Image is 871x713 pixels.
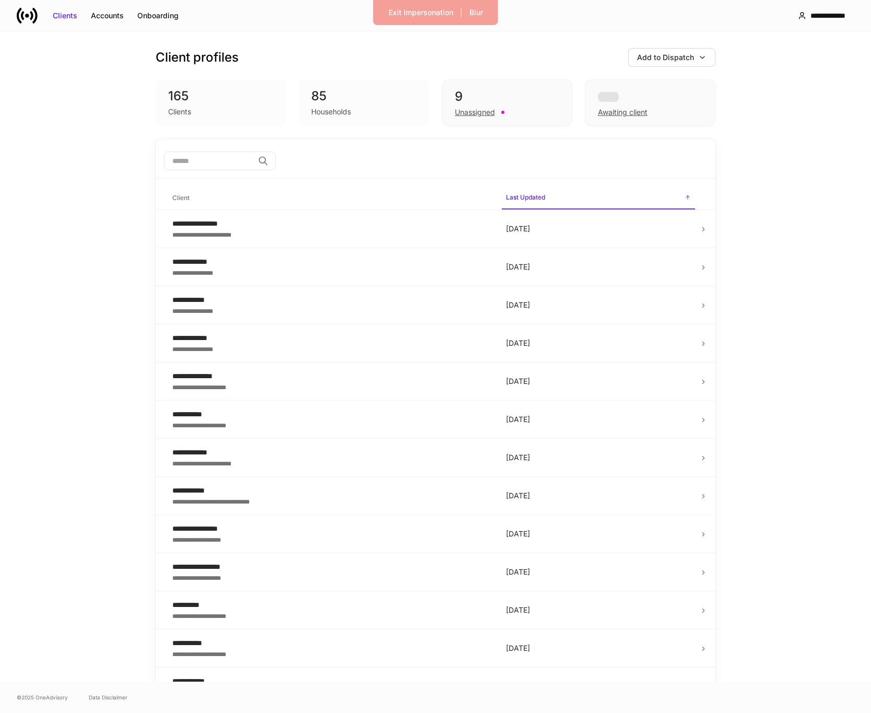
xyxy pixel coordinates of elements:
p: [DATE] [506,224,691,234]
div: Blur [469,7,483,18]
div: 9Unassigned [442,79,572,126]
p: [DATE] [506,567,691,577]
button: Accounts [84,7,131,24]
button: Add to Dispatch [628,48,715,67]
p: [DATE] [506,490,691,501]
a: Data Disclaimer [89,693,127,702]
span: © 2025 OneAdvisory [17,693,68,702]
p: [DATE] [506,338,691,348]
div: 165 [168,88,274,104]
div: Clients [168,107,191,117]
p: [DATE] [506,529,691,539]
div: Exit Impersonation [389,7,453,18]
div: Households [311,107,351,117]
p: [DATE] [506,300,691,310]
div: 9 [455,88,559,105]
p: [DATE] [506,376,691,387]
button: Blur [463,4,490,21]
h6: Client [172,193,190,203]
button: Clients [46,7,84,24]
h3: Client profiles [156,49,239,66]
button: Exit Impersonation [382,4,460,21]
div: Add to Dispatch [637,52,694,63]
div: Awaiting client [598,107,648,118]
div: Awaiting client [585,79,715,126]
div: Clients [53,10,77,21]
div: Unassigned [455,107,495,118]
h6: Last Updated [506,192,545,202]
div: 85 [311,88,417,104]
div: Accounts [91,10,124,21]
p: [DATE] [506,605,691,615]
button: Onboarding [131,7,185,24]
span: Client [168,188,493,209]
div: Onboarding [137,10,179,21]
p: [DATE] [506,452,691,463]
p: [DATE] [506,414,691,425]
p: [DATE] [506,262,691,272]
span: Last Updated [502,187,695,209]
p: [DATE] [506,681,691,692]
p: [DATE] [506,643,691,653]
